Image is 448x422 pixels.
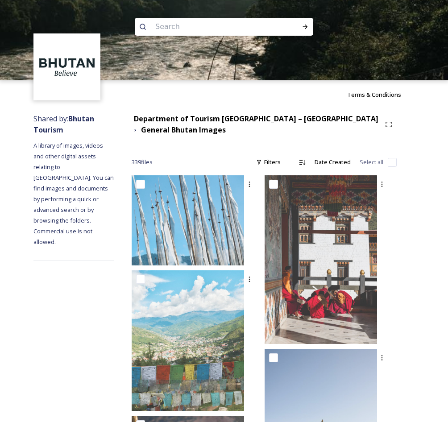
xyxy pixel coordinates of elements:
[151,17,273,37] input: Search
[132,270,244,411] img: _SCH6654.jpg
[132,158,153,166] span: 339 file s
[35,35,100,99] img: BT_Logo_BB_Lockup_CMYK_High%2520Res.jpg
[310,153,355,171] div: Date Created
[252,153,285,171] div: Filters
[132,175,244,265] img: _SCH0202.jpg
[360,158,383,166] span: Select all
[265,175,377,344] img: Ben-Richards-Tourism-Bhutan-080.jpg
